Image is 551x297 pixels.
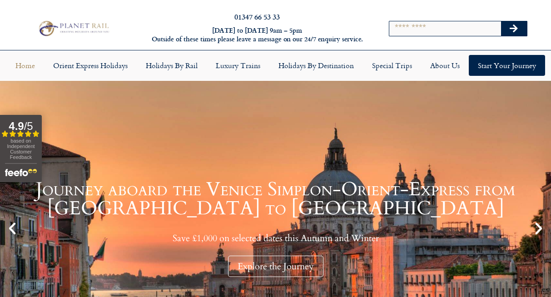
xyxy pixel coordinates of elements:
div: Previous slide [5,221,20,236]
a: Luxury Trains [207,55,269,76]
div: Next slide [531,221,546,236]
h1: Journey aboard the Venice Simplon-Orient-Express from [GEOGRAPHIC_DATA] to [GEOGRAPHIC_DATA] [23,180,528,218]
a: Orient Express Holidays [44,55,137,76]
a: Home [6,55,44,76]
a: 01347 66 53 33 [234,11,280,22]
button: Search [501,21,527,36]
img: Planet Rail Train Holidays Logo [36,19,111,37]
p: Save £1,000 on selected dates this Autumn and Winter [23,233,528,244]
a: About Us [421,55,469,76]
a: Holidays by Rail [137,55,207,76]
a: Special Trips [363,55,421,76]
div: Explore the Journey [228,256,323,277]
a: Holidays by Destination [269,55,363,76]
nav: Menu [5,55,546,76]
a: Start your Journey [469,55,545,76]
h6: [DATE] to [DATE] 9am – 5pm Outside of these times please leave a message on our 24/7 enquiry serv... [149,26,365,43]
